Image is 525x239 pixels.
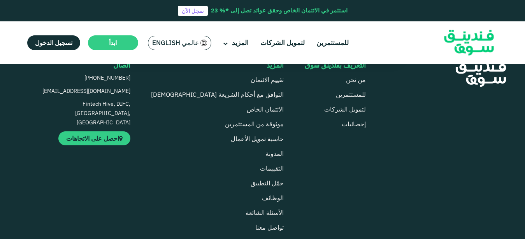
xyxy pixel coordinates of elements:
[260,164,284,172] a: التقييمات
[38,87,130,96] a: [EMAIL_ADDRESS][DOMAIN_NAME]
[35,39,72,47] span: تسجيل الدخول
[27,35,80,50] a: تسجيل الدخول
[151,91,284,98] a: التوافق مع أحكام الشريعة [DEMOGRAPHIC_DATA]
[200,40,207,46] img: SA Flag
[255,223,284,231] a: تواصل معنا
[314,37,351,49] a: للمستثمرين
[258,37,307,49] a: لتمويل الشركات
[231,135,284,143] a: حاسبة تمويل الأعمال
[232,38,249,47] span: المزيد
[267,61,284,70] span: المزيد
[38,99,130,127] p: Fintech Hive, DIFC, [GEOGRAPHIC_DATA], [GEOGRAPHIC_DATA]
[262,194,284,202] span: الوظائف
[336,91,366,98] a: للمستثمرين
[42,87,130,94] span: [EMAIL_ADDRESS][DOMAIN_NAME]
[246,209,284,216] a: الأسئلة الشائعة
[346,76,366,84] a: من نحن
[38,73,130,83] a: [PHONE_NUMBER]
[265,150,284,157] a: المدونة
[251,76,284,84] a: تقييم الائتمان
[342,120,366,128] a: إحصائيات
[247,105,284,113] a: الائتمان الخاص
[58,131,130,145] a: احصل على الاتجاهات
[251,179,284,187] a: حمّل التطبيق
[431,23,507,63] img: Logo
[211,6,348,15] div: استثمر في الائتمان الخاص وحقق عوائد تصل إلى *% 23
[109,39,117,47] span: ابدأ
[152,38,199,47] span: عالمي English
[178,6,208,16] a: سجل الآن
[113,61,130,70] span: اتصال
[225,120,284,128] a: موثوقة من المستثمرين
[84,74,130,81] span: [PHONE_NUMBER]
[324,105,366,113] a: لتمويل الشركات
[305,61,366,70] div: التعريف بفندينق سوق
[442,54,519,94] img: FooterLogo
